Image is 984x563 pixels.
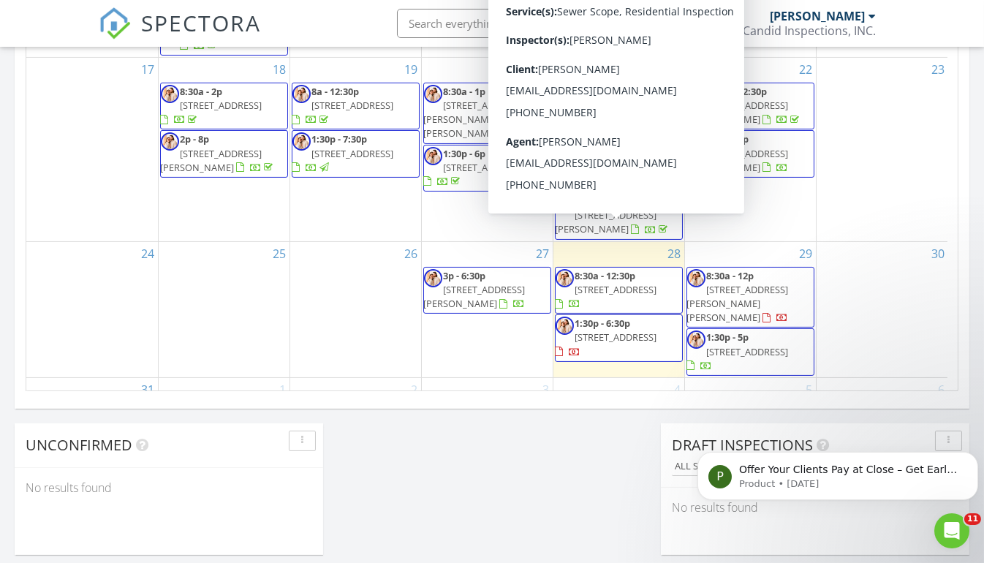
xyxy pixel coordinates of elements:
td: Go to August 25, 2025 [158,241,289,377]
td: Go to August 24, 2025 [26,241,158,377]
span: 3p - 6:30p [444,269,486,282]
a: 8a - 12:30p [STREET_ADDRESS] [292,83,420,130]
span: 8:30a - 1p [444,85,486,98]
td: Go to August 17, 2025 [26,57,158,241]
td: Go to August 28, 2025 [553,241,684,377]
span: 1:30p - 6:30p [575,317,631,330]
span: 2p - 8p [181,132,210,146]
img: The Best Home Inspection Software - Spectora [99,7,131,39]
a: Go to August 18, 2025 [270,58,289,81]
span: [STREET_ADDRESS] [707,345,789,358]
a: 1:30p - 5p [STREET_ADDRESS] [687,330,789,371]
td: Go to September 4, 2025 [553,377,684,451]
span: 4p - 8:30p [575,194,618,208]
span: 8:30a - 12p [707,269,754,282]
iframe: Intercom notifications message [692,421,984,524]
a: 1:30p - 5p [STREET_ADDRESS] [686,328,814,376]
span: [STREET_ADDRESS] [575,330,657,344]
a: Go to August 28, 2025 [665,242,684,265]
a: 8:30a - 2p [STREET_ADDRESS] [160,83,288,130]
a: Go to August 21, 2025 [665,58,684,81]
a: 1p - 4p [STREET_ADDRESS][PERSON_NAME][PERSON_NAME] [556,132,671,188]
img: speigel00388.jpg [292,132,311,151]
a: 8:30a - 12:30p [STREET_ADDRESS][PERSON_NAME] [687,85,803,126]
td: Go to September 6, 2025 [816,377,947,451]
a: 1:30p - 6:30p [STREET_ADDRESS] [555,314,683,362]
a: Go to August 25, 2025 [270,242,289,265]
a: Go to August 27, 2025 [534,242,553,265]
a: 8:30a - 12:30p [STREET_ADDRESS] [556,269,657,310]
a: 8:30a - 1p [STREET_ADDRESS][PERSON_NAME][PERSON_NAME] [424,85,526,140]
img: speigel00388.jpg [556,317,574,335]
a: 2p - 8p [STREET_ADDRESS][PERSON_NAME] [161,132,276,173]
td: Go to August 19, 2025 [289,57,421,241]
span: 8:30a - 2p [181,85,223,98]
img: speigel00388.jpg [424,269,442,287]
a: Go to September 2, 2025 [409,378,421,401]
a: 1:30p - 6:30p [STREET_ADDRESS] [556,317,657,358]
a: 1:30p - 6p [STREET_ADDRESS] [423,145,551,192]
a: Go to August 22, 2025 [797,58,816,81]
span: SPECTORA [141,7,261,38]
td: Go to August 27, 2025 [421,241,553,377]
a: Go to September 6, 2025 [935,378,947,401]
a: 3p - 6:30p [STREET_ADDRESS][PERSON_NAME] [423,267,551,314]
span: [STREET_ADDRESS] [575,283,657,296]
span: [STREET_ADDRESS] [444,161,526,174]
img: speigel00388.jpg [556,194,574,213]
a: 8a - 11:30a [STREET_ADDRESS][PERSON_NAME] [555,83,683,130]
span: 1:30p - 5p [707,132,749,146]
a: Go to August 19, 2025 [402,58,421,81]
img: speigel00388.jpg [687,269,705,287]
span: [STREET_ADDRESS][PERSON_NAME] [161,147,262,174]
img: speigel00388.jpg [687,85,705,103]
a: Go to September 1, 2025 [277,378,289,401]
img: speigel00388.jpg [687,330,705,349]
img: speigel00388.jpg [556,269,574,287]
button: All schedulers [672,457,764,477]
div: No results found [661,488,969,527]
span: [STREET_ADDRESS][PERSON_NAME][PERSON_NAME] [687,283,789,324]
span: 1:30p - 5p [707,330,749,344]
a: 1:30p - 5p [STREET_ADDRESS][PERSON_NAME] [686,130,814,178]
a: 1p - 4p [STREET_ADDRESS][PERSON_NAME][PERSON_NAME] [555,130,683,192]
span: [STREET_ADDRESS][PERSON_NAME] [687,147,789,174]
span: [STREET_ADDRESS][PERSON_NAME][PERSON_NAME] [424,99,526,140]
a: 1:30p - 7:30p [STREET_ADDRESS] [292,130,420,178]
td: Go to August 21, 2025 [553,57,684,241]
span: [STREET_ADDRESS] [312,99,394,112]
a: 8:30a - 12:30p [STREET_ADDRESS][PERSON_NAME] [686,83,814,130]
input: Search everything... [397,9,689,38]
span: 1:30p - 7:30p [312,132,368,146]
div: No results found [15,468,323,507]
img: speigel00388.jpg [161,85,179,103]
td: Go to August 29, 2025 [684,241,816,377]
span: [STREET_ADDRESS] [181,99,262,112]
a: Go to August 20, 2025 [534,58,553,81]
a: 1:30p - 5p [STREET_ADDRESS][PERSON_NAME] [687,132,789,173]
td: Go to August 30, 2025 [816,241,947,377]
div: [PERSON_NAME] [770,9,865,23]
span: 8a - 12:30p [312,85,360,98]
span: [STREET_ADDRESS][PERSON_NAME][PERSON_NAME] [556,147,657,188]
a: 8a - 12:30p [STREET_ADDRESS] [292,85,394,126]
img: speigel00388.jpg [424,85,442,103]
td: Go to August 26, 2025 [289,241,421,377]
td: Go to August 22, 2025 [684,57,816,241]
a: 1:30p - 6p [STREET_ADDRESS] [424,147,526,188]
a: 3p - 6:30p [STREET_ADDRESS][PERSON_NAME] [424,269,526,310]
a: 8:30a - 2p [STREET_ADDRESS] [161,85,262,126]
td: Go to August 18, 2025 [158,57,289,241]
span: [STREET_ADDRESS][PERSON_NAME] [556,208,657,235]
td: Go to August 20, 2025 [421,57,553,241]
span: 8a - 11:30a [575,85,623,98]
a: Go to August 24, 2025 [139,242,158,265]
a: 8:30a - 12p [STREET_ADDRESS][PERSON_NAME][PERSON_NAME] [687,269,789,325]
div: All schedulers [675,461,761,472]
a: 1:30p - 7:30p [STREET_ADDRESS] [292,132,394,173]
a: Go to August 30, 2025 [928,242,947,265]
span: [STREET_ADDRESS] [312,147,394,160]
